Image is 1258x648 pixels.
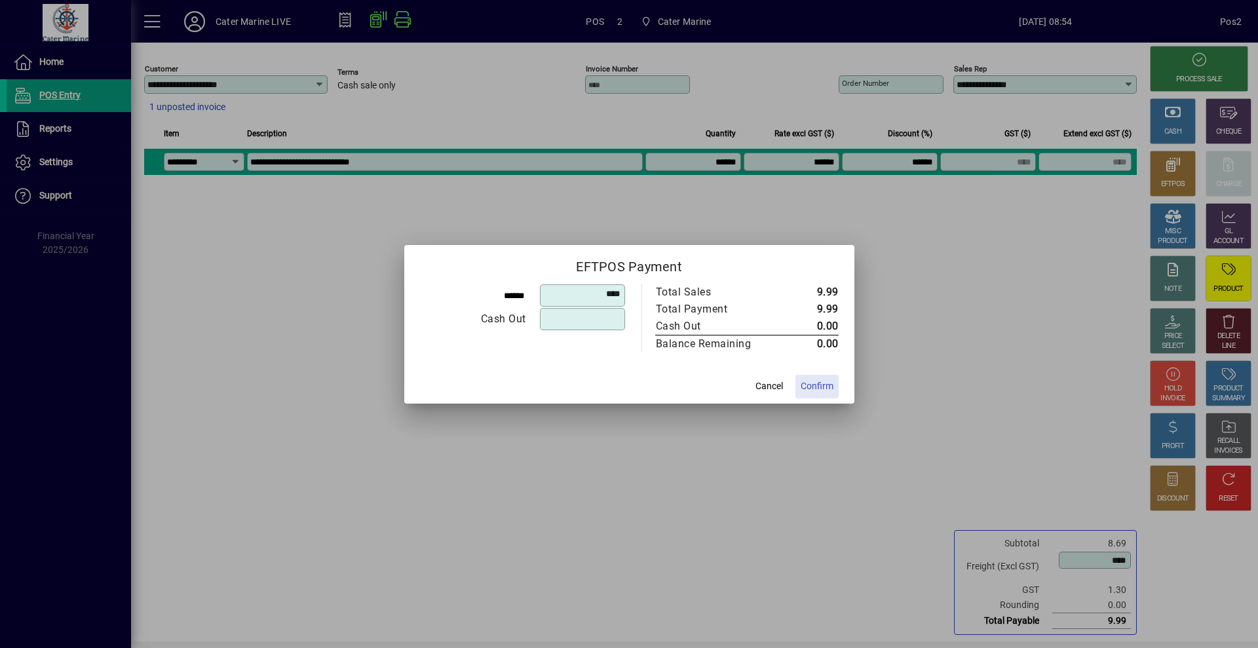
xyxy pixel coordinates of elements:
[656,318,766,334] div: Cash Out
[779,318,839,335] td: 0.00
[748,375,790,398] button: Cancel
[801,379,833,393] span: Confirm
[779,301,839,318] td: 9.99
[656,336,766,352] div: Balance Remaining
[404,245,854,283] h2: EFTPOS Payment
[779,335,839,353] td: 0.00
[655,301,779,318] td: Total Payment
[655,284,779,301] td: Total Sales
[755,379,783,393] span: Cancel
[795,375,839,398] button: Confirm
[421,311,526,327] div: Cash Out
[779,284,839,301] td: 9.99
